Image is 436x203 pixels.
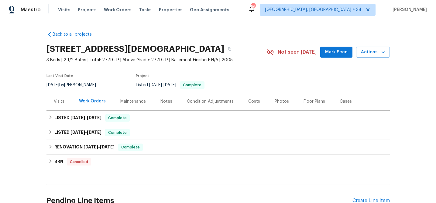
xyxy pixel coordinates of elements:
[46,155,390,169] div: BRN Cancelled
[70,130,101,134] span: -
[119,144,142,150] span: Complete
[120,98,146,105] div: Maintenance
[190,7,229,13] span: Geo Assignments
[54,129,101,136] h6: LISTED
[84,145,98,149] span: [DATE]
[46,74,73,78] span: Last Visit Date
[46,31,105,37] a: Back to all projects
[67,159,91,165] span: Cancelled
[278,49,317,55] span: Not seen [DATE]
[100,145,115,149] span: [DATE]
[163,83,176,87] span: [DATE]
[160,98,172,105] div: Notes
[87,116,101,120] span: [DATE]
[136,74,149,78] span: Project
[79,98,106,104] div: Work Orders
[46,83,59,87] span: [DATE]
[46,125,390,140] div: LISTED [DATE]-[DATE]Complete
[46,46,224,52] h2: [STREET_ADDRESS][DEMOGRAPHIC_DATA]
[251,4,255,10] div: 565
[104,7,132,13] span: Work Orders
[304,98,325,105] div: Floor Plans
[54,114,101,122] h6: LISTED
[70,116,101,120] span: -
[356,47,390,58] button: Actions
[224,44,235,55] button: Copy Address
[46,140,390,155] div: RENOVATION [DATE]-[DATE]Complete
[70,116,85,120] span: [DATE]
[136,83,204,87] span: Listed
[46,111,390,125] div: LISTED [DATE]-[DATE]Complete
[187,98,234,105] div: Condition Adjustments
[149,83,176,87] span: -
[54,98,64,105] div: Visits
[46,57,267,63] span: 3 Beds | 2 1/2 Baths | Total: 2779 ft² | Above Grade: 2779 ft² | Basement Finished: N/A | 2005
[180,83,204,87] span: Complete
[275,98,289,105] div: Photos
[87,130,101,134] span: [DATE]
[106,115,129,121] span: Complete
[84,145,115,149] span: -
[54,158,63,166] h6: BRN
[139,8,152,12] span: Tasks
[265,7,362,13] span: [GEOGRAPHIC_DATA], [GEOGRAPHIC_DATA] + 34
[361,48,385,56] span: Actions
[70,130,85,134] span: [DATE]
[149,83,162,87] span: [DATE]
[54,144,115,151] h6: RENOVATION
[325,48,348,56] span: Mark Seen
[46,81,103,89] div: by [PERSON_NAME]
[78,7,97,13] span: Projects
[320,47,352,58] button: Mark Seen
[390,7,427,13] span: [PERSON_NAME]
[159,7,183,13] span: Properties
[58,7,70,13] span: Visits
[248,98,260,105] div: Costs
[21,7,41,13] span: Maestro
[106,130,129,136] span: Complete
[340,98,352,105] div: Cases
